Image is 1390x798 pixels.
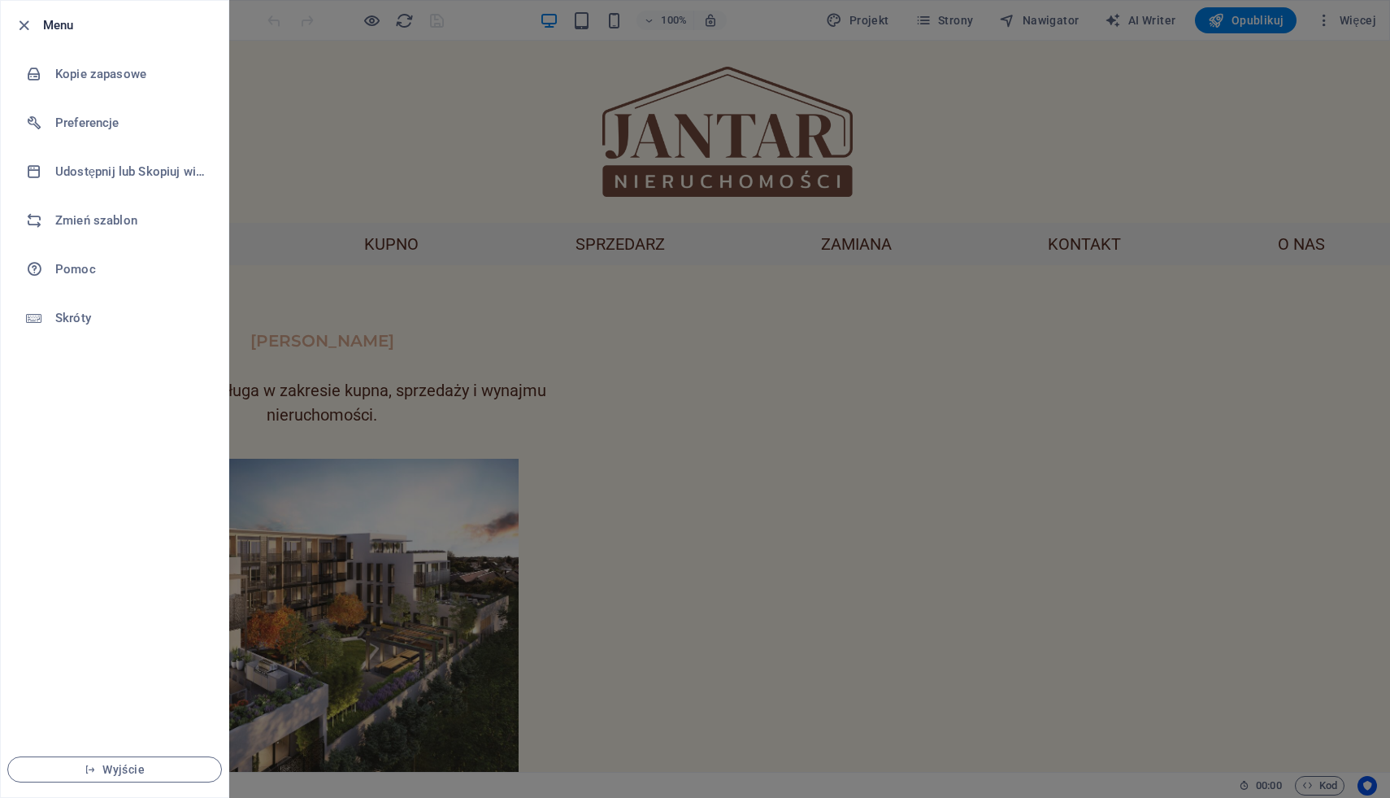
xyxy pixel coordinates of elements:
h6: Udostępnij lub Skopiuj witrynę [55,162,206,181]
span: Wyjście [21,763,208,776]
h6: Zmień szablon [55,211,206,230]
button: Wyjście [7,757,222,783]
h6: Menu [43,15,215,35]
a: Pomoc [1,245,228,294]
h6: Preferencje [55,113,206,133]
h6: Pomoc [55,259,206,279]
h6: Kopie zapasowe [55,64,206,84]
h6: Skróty [55,308,206,328]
